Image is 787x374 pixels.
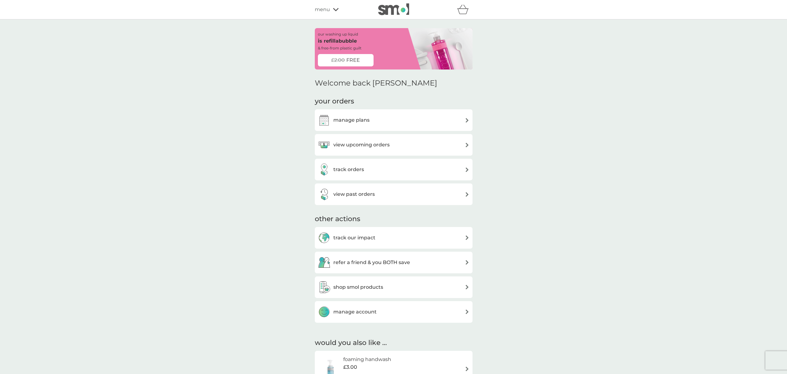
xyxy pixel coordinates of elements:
[333,190,375,198] h3: view past orders
[465,309,469,314] img: arrow right
[315,79,437,88] h2: Welcome back [PERSON_NAME]
[333,166,364,174] h3: track orders
[346,56,360,64] span: FREE
[315,214,360,224] h3: other actions
[333,141,390,149] h3: view upcoming orders
[315,97,354,106] h3: your orders
[343,363,357,371] span: £3.00
[318,31,358,37] p: our washing up liquid
[333,283,383,291] h3: shop smol products
[318,37,357,45] p: is refillabubble
[343,355,391,363] h6: foaming handwash
[465,285,469,289] img: arrow right
[378,3,409,15] img: smol
[333,308,377,316] h3: manage account
[315,6,330,14] span: menu
[333,234,375,242] h3: track our impact
[318,45,361,51] p: & free-from plastic guilt
[465,260,469,265] img: arrow right
[331,56,345,64] span: £2.00
[457,3,473,16] div: basket
[465,118,469,123] img: arrow right
[333,258,410,267] h3: refer a friend & you BOTH save
[465,367,469,371] img: arrow right
[465,167,469,172] img: arrow right
[465,143,469,147] img: arrow right
[315,338,473,348] h2: would you also like ...
[333,116,370,124] h3: manage plans
[465,235,469,240] img: arrow right
[465,192,469,197] img: arrow right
